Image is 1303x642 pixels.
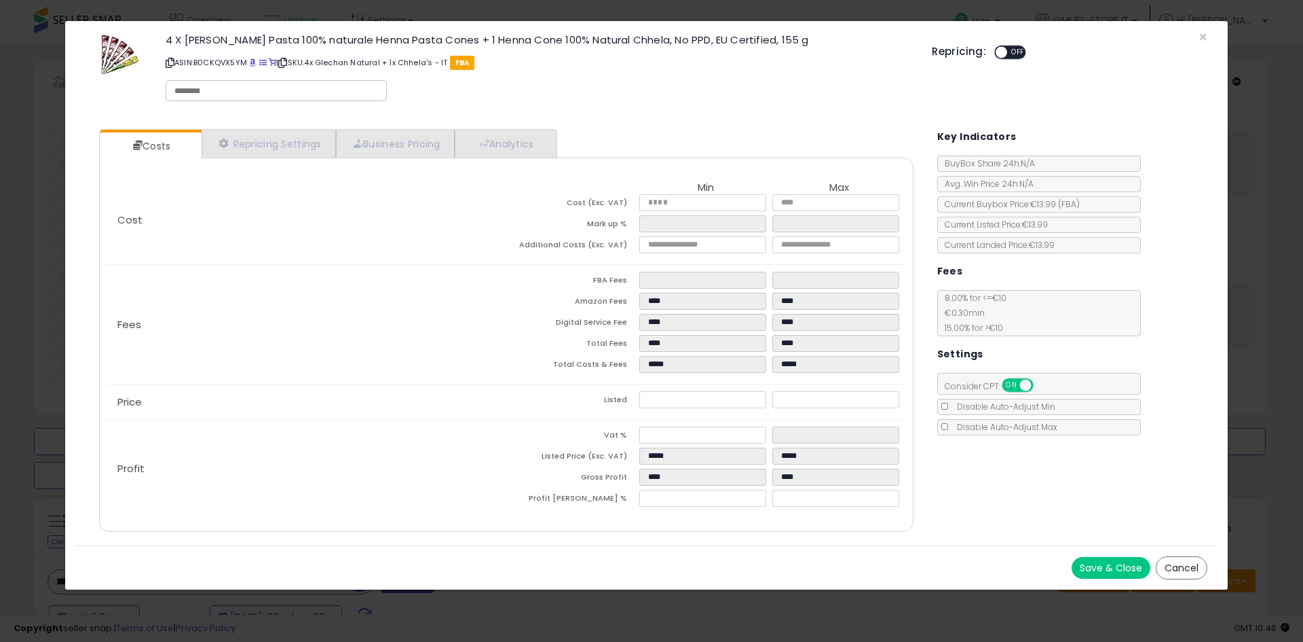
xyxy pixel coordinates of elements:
[1072,557,1150,579] button: Save & Close
[107,397,506,408] p: Price
[938,239,1055,251] span: Current Landed Price: €13.99
[259,57,267,68] a: All offer listings
[1198,27,1207,47] span: ×
[107,463,506,474] p: Profit
[100,132,200,160] a: Costs
[506,356,639,377] td: Total Costs & Fees
[506,427,639,448] td: Vat %
[506,490,639,511] td: Profit [PERSON_NAME] %
[938,198,1080,210] span: Current Buybox Price:
[506,272,639,293] td: FBA Fees
[506,448,639,469] td: Listed Price (Exc. VAT)
[1031,380,1053,391] span: OFF
[506,469,639,490] td: Gross Profit
[166,52,911,73] p: ASIN: B0CKQVX5YM | SKU: 4x Glechan Natural + 1x Chhela's - IT
[166,35,911,45] h3: 4 X [PERSON_NAME] Pasta 100% naturale Henna Pasta Cones + 1 Henna Cone 100% Natural Chhela, No PP...
[938,380,1051,392] span: Consider CPT:
[1030,198,1080,210] span: €13.99
[107,215,506,226] p: Cost
[506,194,639,215] td: Cost (Exc. VAT)
[639,182,772,194] th: Min
[772,182,905,194] th: Max
[202,130,336,158] a: Repricing Settings
[506,314,639,335] td: Digital Service Fee
[506,391,639,412] td: Listed
[937,346,983,363] h5: Settings
[938,292,1006,334] span: 8.00 % for <= €10
[932,46,986,57] h5: Repricing:
[1156,556,1207,579] button: Cancel
[107,319,506,330] p: Fees
[1003,380,1020,391] span: ON
[950,421,1057,433] span: Disable Auto-Adjust Max
[269,57,276,68] a: Your listing only
[455,130,555,158] a: Analytics
[1007,47,1029,58] span: OFF
[937,128,1017,145] h5: Key Indicators
[938,322,1003,334] span: 15.00 % for > €10
[937,263,963,280] h5: Fees
[938,158,1035,169] span: BuyBox Share 24h: N/A
[1058,198,1080,210] span: ( FBA )
[100,35,141,75] img: 51hI63d7kjL._SL60_.jpg
[938,178,1034,190] span: Avg. Win Price 24h: N/A
[938,307,985,319] span: €0.30 min
[506,293,639,314] td: Amazon Fees
[506,335,639,356] td: Total Fees
[249,57,257,68] a: BuyBox page
[450,56,475,70] span: FBA
[336,130,455,158] a: Business Pricing
[950,401,1055,412] span: Disable Auto-Adjust Min
[506,236,639,257] td: Additional Costs (Exc. VAT)
[938,219,1048,230] span: Current Listed Price: €13.99
[506,215,639,236] td: Mark up %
